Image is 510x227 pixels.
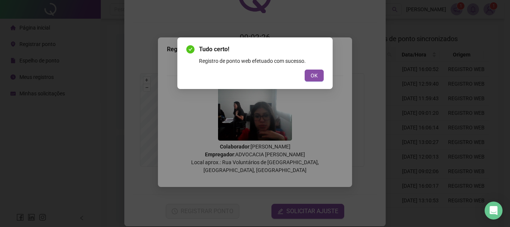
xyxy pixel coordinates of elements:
[305,70,324,82] button: OK
[311,71,318,80] span: OK
[186,45,195,53] span: check-circle
[485,202,503,220] div: Open Intercom Messenger
[199,57,324,65] div: Registro de ponto web efetuado com sucesso.
[199,45,324,54] span: Tudo certo!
